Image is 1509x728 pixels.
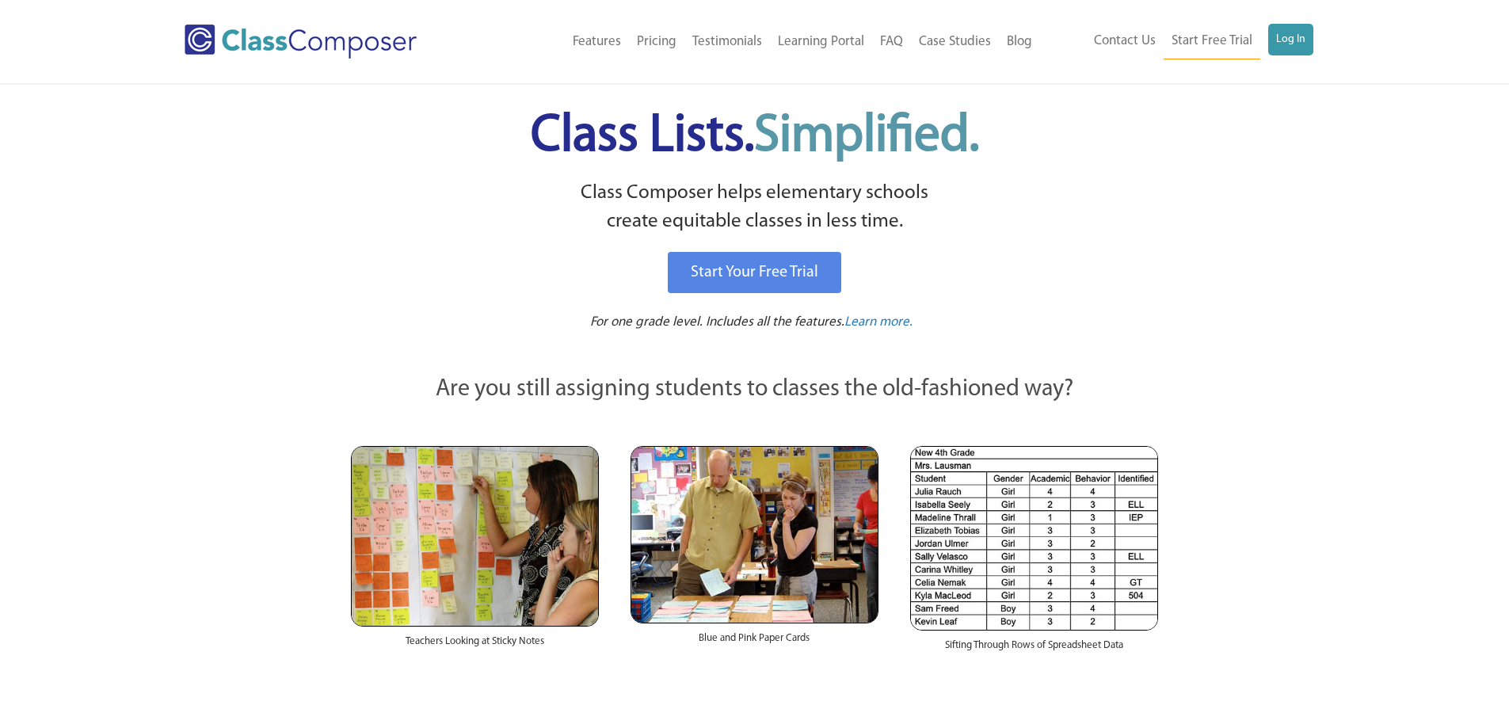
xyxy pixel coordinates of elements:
span: Class Lists. [531,111,979,162]
div: Teachers Looking at Sticky Notes [351,627,599,665]
a: Testimonials [684,25,770,59]
a: Contact Us [1086,24,1164,59]
div: Blue and Pink Paper Cards [631,623,878,661]
span: Start Your Free Trial [691,265,818,280]
span: Learn more. [844,315,913,329]
p: Class Composer helps elementary schools create equitable classes in less time. [349,179,1161,237]
img: Blue and Pink Paper Cards [631,446,878,623]
a: Start Your Free Trial [668,252,841,293]
a: Blog [999,25,1040,59]
nav: Header Menu [1040,24,1313,59]
img: Spreadsheets [910,446,1158,631]
div: Sifting Through Rows of Spreadsheet Data [910,631,1158,669]
p: Are you still assigning students to classes the old-fashioned way? [351,372,1159,407]
a: Pricing [629,25,684,59]
a: Start Free Trial [1164,24,1260,59]
a: Case Studies [911,25,999,59]
a: FAQ [872,25,911,59]
img: Class Composer [185,25,417,59]
a: Log In [1268,24,1313,55]
nav: Header Menu [482,25,1040,59]
img: Teachers Looking at Sticky Notes [351,446,599,627]
a: Learning Portal [770,25,872,59]
span: For one grade level. Includes all the features. [590,315,844,329]
a: Features [565,25,629,59]
span: Simplified. [754,111,979,162]
a: Learn more. [844,313,913,333]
